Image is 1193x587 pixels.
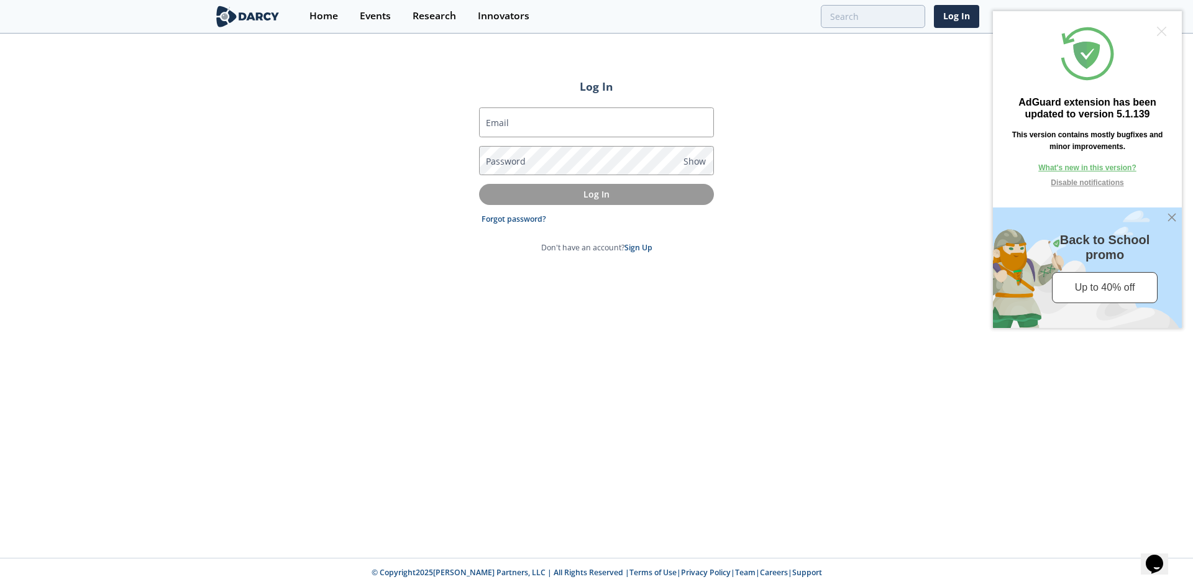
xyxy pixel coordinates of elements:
[137,567,1056,578] p: © Copyright 2025 [PERSON_NAME] Partners, LLC | All Rights Reserved | | | | |
[64,266,170,297] a: Up to 40% off
[413,11,456,21] div: Research
[486,116,509,129] label: Email
[624,242,652,253] a: Sign Up
[50,171,149,183] a: Disable notifications
[486,155,526,168] label: Password
[360,11,391,21] div: Events
[55,226,179,256] div: Back to School promo
[629,567,677,578] a: Terms of Use
[792,567,822,578] a: Support
[478,11,529,21] div: Innovators
[735,567,756,578] a: Team
[541,242,652,253] p: Don't have an account?
[683,155,706,168] span: Show
[1141,537,1181,575] iframe: chat widget
[309,11,338,21] div: Home
[482,214,546,225] a: Forgot password?
[21,90,178,114] div: AdGuard extension has been updated to version 5.1.139
[821,5,925,28] input: Advanced Search
[760,567,788,578] a: Careers
[488,188,705,201] p: Log In
[681,567,731,578] a: Privacy Policy
[479,78,714,94] h2: Log In
[50,156,149,168] a: What's new in this version?
[21,123,178,147] div: This version contains mostly bugfixes and minor improvements.
[214,6,281,27] img: logo-wide.svg
[934,5,979,28] a: Log In
[479,184,714,204] button: Log In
